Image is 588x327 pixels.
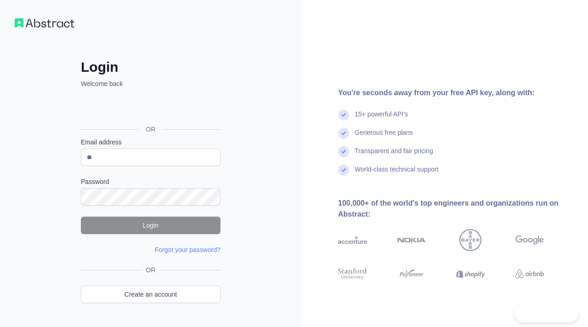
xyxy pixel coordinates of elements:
img: check mark [338,128,349,139]
img: nokia [397,229,426,251]
div: Generous free plans [355,128,413,146]
p: Welcome back [81,79,220,88]
div: 100,000+ of the world's top engineers and organizations run on Abstract: [338,198,573,220]
div: World-class technical support [355,165,439,183]
button: Login [81,217,220,234]
span: OR [139,125,163,134]
img: bayer [459,229,481,251]
span: OR [142,265,159,275]
label: Email address [81,138,220,147]
img: airbnb [515,267,544,281]
img: accenture [338,229,367,251]
iframe: Sign in with Google Button [76,98,223,119]
img: payoneer [397,267,426,281]
img: shopify [456,267,485,281]
div: Sign in with Google. Opens in new tab [81,98,219,119]
a: Create an account [81,286,220,303]
a: Forgot your password? [155,246,220,253]
iframe: Toggle Customer Support [514,303,579,322]
label: Password [81,177,220,186]
img: check mark [338,109,349,120]
div: 15+ powerful API's [355,109,408,128]
img: stanford university [338,267,367,281]
img: Workflow [15,18,74,28]
h2: Login [81,59,220,75]
img: check mark [338,146,349,157]
div: Transparent and fair pricing [355,146,433,165]
img: google [515,229,544,251]
img: check mark [338,165,349,176]
div: You're seconds away from your free API key, along with: [338,87,573,98]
